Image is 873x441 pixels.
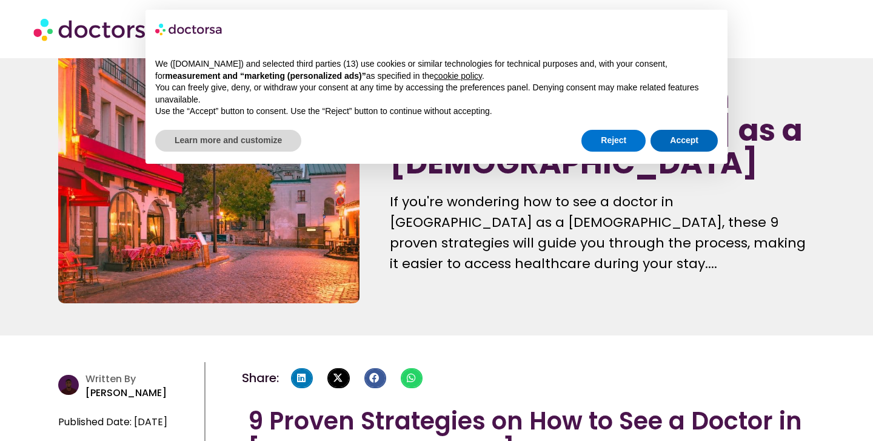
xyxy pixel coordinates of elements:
[327,368,349,389] div: Share on x-twitter
[651,130,718,152] button: Accept
[401,368,423,389] div: Share on whatsapp
[58,375,78,395] img: author
[434,71,482,81] a: cookie policy
[155,106,718,118] p: Use the “Accept” button to consent. Use the “Reject” button to continue without accepting.
[581,130,646,152] button: Reject
[242,372,279,384] h4: Share:
[390,81,814,180] h1: How to See a Doctor in [GEOGRAPHIC_DATA] as a [DEMOGRAPHIC_DATA]
[58,414,167,431] span: Published Date: [DATE]
[165,71,366,81] strong: measurement and “marketing (personalized ads)”
[390,192,814,274] div: If you're wondering how to see a doctor in [GEOGRAPHIC_DATA] as a [DEMOGRAPHIC_DATA], these 9 pro...
[85,385,199,402] p: [PERSON_NAME]
[155,82,718,106] p: You can freely give, deny, or withdraw your consent at any time by accessing the preferences pane...
[155,130,301,152] button: Learn more and customize
[291,368,313,389] div: Share on linkedin
[155,19,223,39] img: logo
[155,58,718,82] p: We ([DOMAIN_NAME]) and selected third parties (13) use cookies or similar technologies for techni...
[85,373,199,385] h4: Written By
[364,368,386,389] div: Share on facebook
